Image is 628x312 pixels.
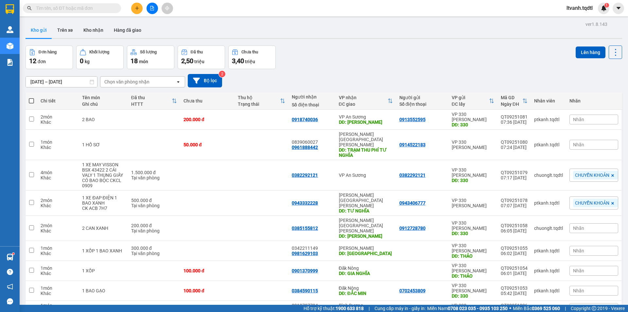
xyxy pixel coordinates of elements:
div: Khác [41,228,76,233]
span: Nhãn [573,142,584,147]
div: 1 món [41,246,76,251]
span: CHUYỂN KHOẢN [575,200,609,206]
span: plus [135,6,139,10]
input: Tìm tên, số ĐT hoặc mã đơn [36,5,113,12]
div: 500.000 đ [131,198,177,203]
div: 1 món [41,139,76,145]
span: đơn [38,59,46,64]
div: Người gửi [399,95,445,100]
button: Đã thu2,50 triệu [178,46,225,69]
span: CHUYỂN KHOẢN [575,172,609,178]
img: logo-vxr [6,4,14,14]
span: Nhãn [573,117,584,122]
span: 18 [131,57,138,65]
div: 07:36 [DATE] [501,119,528,125]
img: warehouse-icon [7,26,13,33]
div: 0382292121 [399,173,426,178]
div: ver 1.8.143 [585,21,607,28]
div: Đã thu [131,95,172,100]
span: Nhãn [573,226,584,231]
span: file-add [150,6,154,10]
div: Tại văn phòng [131,175,177,180]
div: VP nhận [339,95,388,100]
span: món [139,59,148,64]
div: QT09251054 [501,266,528,271]
div: Thu hộ [238,95,280,100]
div: 4 món [41,170,76,175]
div: 0702453809 [399,288,426,293]
button: aim [162,3,173,14]
div: Khác [41,145,76,150]
div: CK ACB 7H7 [82,206,124,211]
sup: 1 [604,3,609,8]
span: Nhãn [573,288,584,293]
div: 06:01 [DATE] [501,271,528,276]
div: 2 BAO [82,117,124,122]
div: DĐ: 330 [452,293,494,299]
span: copyright [592,306,596,311]
strong: 0708 023 035 - 0935 103 250 [448,306,508,311]
span: triệu [245,59,255,64]
div: DĐ: THẢO [452,253,494,259]
div: 0961888442 [292,145,318,150]
div: 05:42 [DATE] [501,291,528,296]
div: 1 món [41,303,76,308]
div: Khác [41,203,76,208]
div: DĐ: 330 [452,122,494,127]
div: 0384590115 [292,288,318,293]
div: DĐ: THẢO [452,273,494,279]
div: [PERSON_NAME] [339,246,393,251]
span: | [565,305,566,312]
button: Chưa thu3,40 triệu [228,46,276,69]
div: VP gửi [452,95,489,100]
div: 2 món [41,114,76,119]
div: QT09251053 [501,285,528,291]
div: 0981629103 [292,251,318,256]
div: 1 XỐP [82,268,124,273]
div: Đăk Nông [339,266,393,271]
div: 0912728780 [399,226,426,231]
div: QT09251081 [501,114,528,119]
div: VP An Sương [339,114,393,119]
div: DĐ: 330 [452,178,494,183]
sup: 1 [12,253,14,255]
div: Tại văn phòng [131,251,177,256]
button: Kho nhận [78,22,109,38]
div: Khác [41,175,76,180]
button: Bộ lọc [188,74,222,87]
strong: 0369 525 060 [532,306,560,311]
th: Toggle SortBy [128,92,180,110]
div: ptkanh.tqdtl [534,268,563,273]
div: VP 330 [PERSON_NAME] [452,220,494,231]
th: Toggle SortBy [235,92,289,110]
div: 0342211149 [292,246,332,251]
span: Nhãn [573,268,584,273]
button: Lên hàng [576,46,605,58]
div: Khác [41,271,76,276]
div: ĐC giao [339,101,388,107]
button: Đơn hàng12đơn [26,46,73,69]
div: Khác [41,119,76,125]
div: 0385155812 [292,226,318,231]
div: QT09251079 [501,170,528,175]
div: 2 món [41,223,76,228]
div: 0382292121 [292,173,318,178]
button: Trên xe [52,22,78,38]
span: Miền Bắc [513,305,560,312]
img: warehouse-icon [7,254,13,261]
div: DĐ: ĐẮC MIN [339,291,393,296]
div: ptkanh.tqdtl [534,142,563,147]
div: 100.000 đ [183,288,231,293]
div: Chi tiết [41,98,76,103]
button: file-add [147,3,158,14]
span: caret-down [616,5,621,11]
button: plus [131,3,143,14]
div: Khác [41,251,76,256]
sup: 2 [219,71,225,77]
div: 300.000 đ [131,246,177,251]
div: 0918740036 [292,117,318,122]
div: 06:05 [DATE] [501,228,528,233]
div: DĐ: TRẠM THU PHÍ TƯ NGHĨA [339,147,393,158]
div: 0839060027 [292,139,332,145]
div: chuonglt.tqdtl [534,226,563,231]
